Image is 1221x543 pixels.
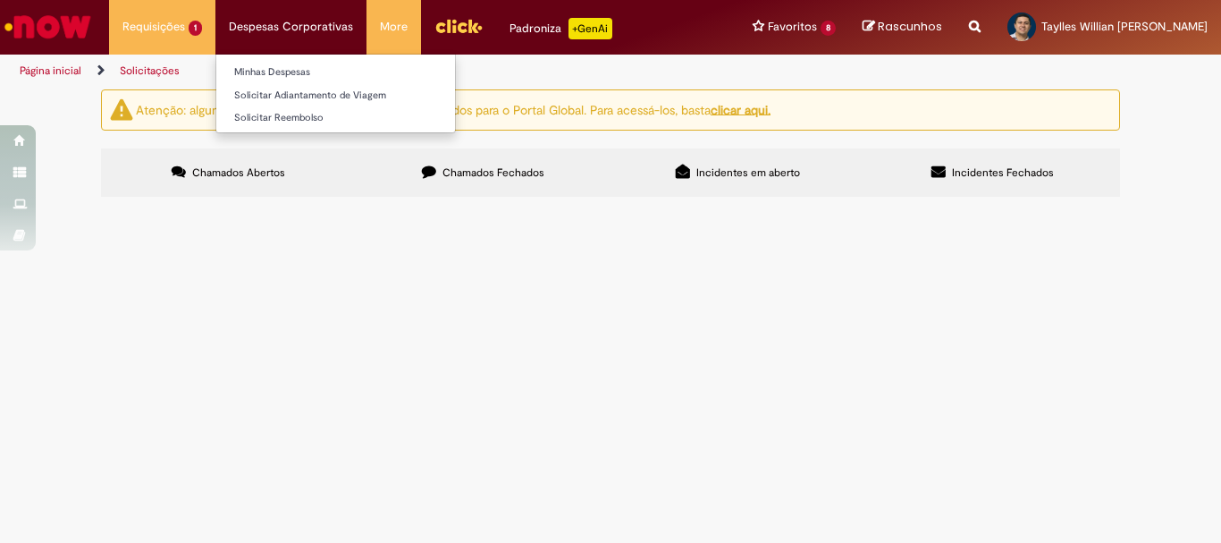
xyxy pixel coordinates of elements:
[442,165,544,180] span: Chamados Fechados
[216,86,455,106] a: Solicitar Adiantamento de Viagem
[229,18,353,36] span: Despesas Corporativas
[434,13,483,39] img: click_logo_yellow_360x200.png
[216,63,455,82] a: Minhas Despesas
[711,101,770,117] a: clicar aqui.
[216,108,455,128] a: Solicitar Reembolso
[2,9,94,45] img: ServiceNow
[136,101,770,117] ng-bind-html: Atenção: alguns chamados relacionados a T.I foram migrados para o Portal Global. Para acessá-los,...
[215,54,456,133] ul: Despesas Corporativas
[863,19,942,36] a: Rascunhos
[821,21,836,36] span: 8
[696,165,800,180] span: Incidentes em aberto
[568,18,612,39] p: +GenAi
[509,18,612,39] div: Padroniza
[380,18,408,36] span: More
[878,18,942,35] span: Rascunhos
[952,165,1054,180] span: Incidentes Fechados
[122,18,185,36] span: Requisições
[768,18,817,36] span: Favoritos
[120,64,180,78] a: Solicitações
[20,64,81,78] a: Página inicial
[13,55,801,88] ul: Trilhas de página
[189,21,202,36] span: 1
[192,165,285,180] span: Chamados Abertos
[1041,19,1208,34] span: Taylles Willian [PERSON_NAME]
